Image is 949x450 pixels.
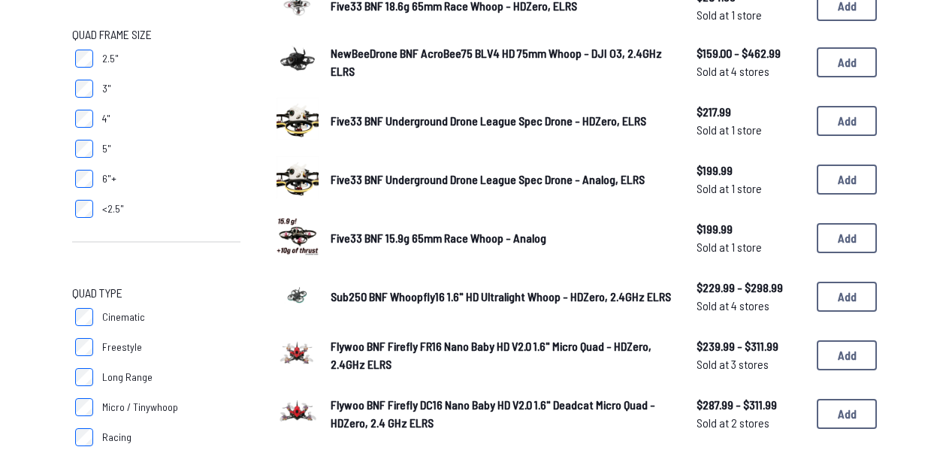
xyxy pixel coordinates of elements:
[331,396,672,432] a: Flywoo BNF Firefly DC16 Nano Baby HD V2.0 1.6" Deadcat Micro Quad - HDZero, 2.4 GHz ELRS
[277,273,319,316] img: image
[697,62,805,80] span: Sold at 4 stores
[75,170,93,188] input: 6"+
[331,171,672,189] a: Five33 BNF Underground Drone League Spec Drone - Analog, ELRS
[102,141,111,156] span: 5"
[697,180,805,198] span: Sold at 1 store
[277,39,319,81] img: image
[697,279,805,297] span: $229.99 - $298.99
[331,229,672,247] a: Five33 BNF 15.9g 65mm Race Whoop - Analog
[75,338,93,356] input: Freestyle
[102,111,110,126] span: 4"
[697,103,805,121] span: $217.99
[817,106,877,136] button: Add
[277,215,319,261] a: image
[277,273,319,320] a: image
[277,332,319,374] img: image
[277,156,319,198] img: image
[277,156,319,203] a: image
[75,110,93,128] input: 4"
[75,50,93,68] input: 2.5"
[697,297,805,315] span: Sold at 4 stores
[697,355,805,373] span: Sold at 3 stores
[277,391,319,437] a: image
[697,337,805,355] span: $239.99 - $311.99
[75,308,93,326] input: Cinematic
[277,98,319,144] a: image
[331,288,672,306] a: Sub250 BNF Whoopfly16 1.6" HD Ultralight Whoop - HDZero, 2.4GHz ELRS
[102,81,111,96] span: 3"
[697,414,805,432] span: Sold at 2 stores
[331,112,672,130] a: Five33 BNF Underground Drone League Spec Drone - HDZero, ELRS
[102,310,145,325] span: Cinematic
[697,396,805,414] span: $287.99 - $311.99
[331,44,672,80] a: NewBeeDrone BNF AcroBee75 BLV4 HD 75mm Whoop - DJI O3, 2.4GHz ELRS
[697,220,805,238] span: $199.99
[817,223,877,253] button: Add
[72,26,152,44] span: Quad Frame Size
[277,39,319,86] a: image
[277,215,319,257] img: image
[331,337,672,373] a: Flywoo BNF Firefly FR16 Nano Baby HD V2.0 1.6" Micro Quad - HDZero, 2.4GHz ELRS
[102,51,119,66] span: 2.5"
[75,200,93,218] input: <2.5"
[277,98,319,140] img: image
[331,231,546,245] span: Five33 BNF 15.9g 65mm Race Whoop - Analog
[697,6,805,24] span: Sold at 1 store
[277,332,319,379] a: image
[331,397,655,430] span: Flywoo BNF Firefly DC16 Nano Baby HD V2.0 1.6" Deadcat Micro Quad - HDZero, 2.4 GHz ELRS
[697,162,805,180] span: $199.99
[75,368,93,386] input: Long Range
[817,47,877,77] button: Add
[102,430,131,445] span: Racing
[817,340,877,370] button: Add
[75,140,93,158] input: 5"
[75,398,93,416] input: Micro / Tinywhoop
[75,428,93,446] input: Racing
[102,370,153,385] span: Long Range
[817,165,877,195] button: Add
[331,46,662,78] span: NewBeeDrone BNF AcroBee75 BLV4 HD 75mm Whoop - DJI O3, 2.4GHz ELRS
[102,400,178,415] span: Micro / Tinywhoop
[817,399,877,429] button: Add
[102,171,116,186] span: 6"+
[72,284,122,302] span: Quad Type
[102,201,124,216] span: <2.5"
[75,80,93,98] input: 3"
[277,391,319,433] img: image
[331,339,651,371] span: Flywoo BNF Firefly FR16 Nano Baby HD V2.0 1.6" Micro Quad - HDZero, 2.4GHz ELRS
[697,238,805,256] span: Sold at 1 store
[102,340,142,355] span: Freestyle
[697,44,805,62] span: $159.00 - $462.99
[331,172,645,186] span: Five33 BNF Underground Drone League Spec Drone - Analog, ELRS
[331,289,671,304] span: Sub250 BNF Whoopfly16 1.6" HD Ultralight Whoop - HDZero, 2.4GHz ELRS
[331,113,646,128] span: Five33 BNF Underground Drone League Spec Drone - HDZero, ELRS
[697,121,805,139] span: Sold at 1 store
[817,282,877,312] button: Add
